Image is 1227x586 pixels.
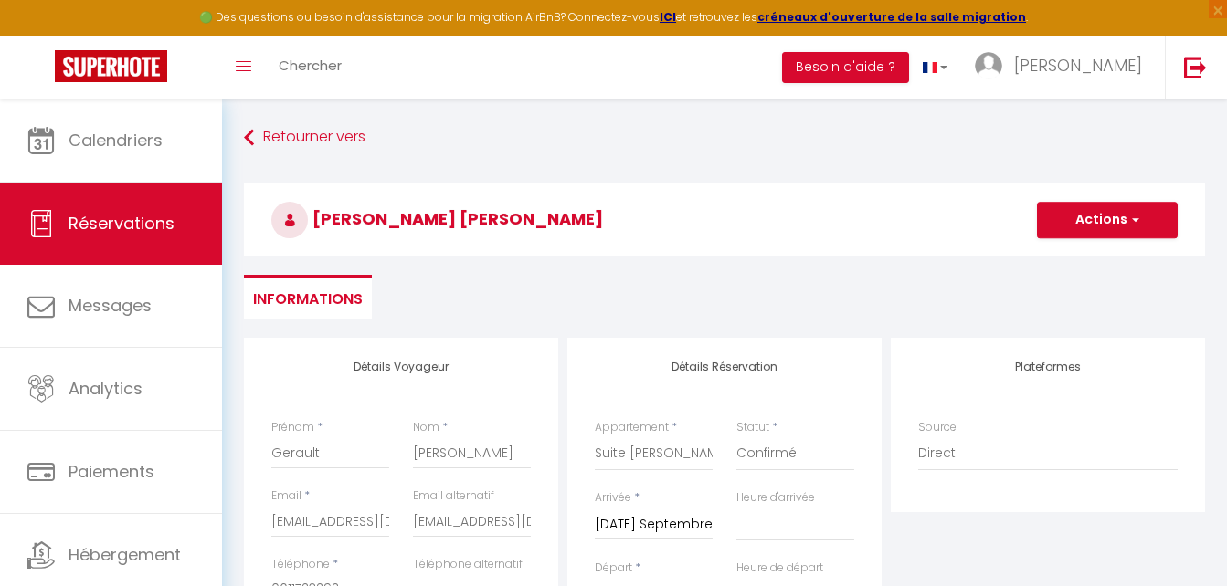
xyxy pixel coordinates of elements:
label: Nom [413,419,439,436]
span: Réservations [69,212,175,235]
label: Heure de départ [736,560,823,577]
button: Besoin d'aide ? [782,52,909,83]
h4: Détails Réservation [595,361,854,373]
label: Email [271,487,301,505]
span: Messages [69,294,152,317]
label: Arrivée [595,489,631,507]
span: Chercher [279,56,342,75]
span: Calendriers [69,129,163,152]
label: Téléphone alternatif [413,556,523,573]
li: Informations [244,275,372,319]
label: Appartement [595,419,669,436]
label: Départ [595,560,632,577]
a: ... [PERSON_NAME] [961,36,1165,99]
label: Source [918,419,957,436]
a: Chercher [265,36,355,99]
a: ICI [660,9,676,25]
a: Retourner vers [244,121,1205,154]
img: logout [1184,56,1207,78]
button: Ouvrir le widget de chat LiveChat [15,7,69,62]
h4: Plateformes [918,361,1178,373]
button: Actions [1037,202,1178,238]
label: Prénom [271,419,314,436]
a: créneaux d'ouverture de la salle migration [757,9,1026,25]
h4: Détails Voyageur [271,361,531,373]
img: ... [975,52,1002,79]
label: Email alternatif [413,487,494,505]
span: [PERSON_NAME] [PERSON_NAME] [271,207,603,230]
label: Statut [736,419,769,436]
span: Analytics [69,377,143,400]
span: Paiements [69,460,154,483]
span: Hébergement [69,543,181,566]
label: Téléphone [271,556,330,573]
span: [PERSON_NAME] [1014,54,1142,77]
img: Super Booking [55,50,167,82]
label: Heure d'arrivée [736,489,815,507]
